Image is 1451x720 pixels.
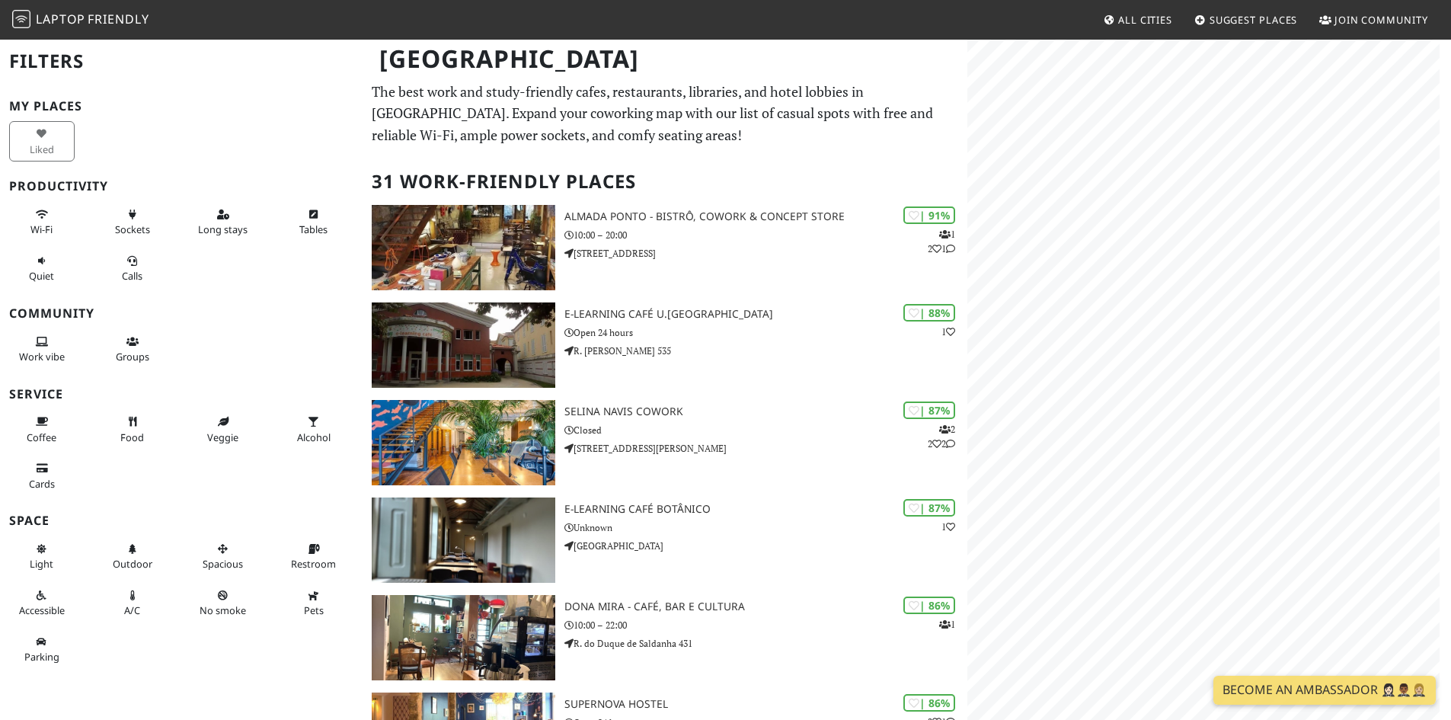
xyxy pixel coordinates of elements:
p: 10:00 – 22:00 [564,618,967,632]
h3: Supernova Hostel [564,698,967,711]
h3: Service [9,387,353,402]
a: Become an Ambassador 🤵🏻‍♀️🤵🏾‍♂️🤵🏼‍♀️ [1213,676,1436,705]
span: People working [19,350,65,363]
a: Almada Ponto - Bistrô, Cowork & Concept Store | 91% 121 Almada Ponto - Bistrô, Cowork & Concept S... [363,205,967,290]
p: Closed [564,423,967,437]
button: Restroom [281,536,347,577]
a: E-learning Café Botânico | 87% 1 E-learning Café Botânico Unknown [GEOGRAPHIC_DATA] [363,498,967,583]
img: Dona Mira - Café, Bar e Cultura [372,595,555,680]
a: Join Community [1313,6,1434,34]
img: Selina Navis CoWork [372,400,555,485]
p: Unknown [564,520,967,535]
p: The best work and study-friendly cafes, restaurants, libraries, and hotel lobbies in [GEOGRAPHIC_... [372,81,958,146]
span: Quiet [29,269,54,283]
button: Alcohol [281,409,347,450]
h1: [GEOGRAPHIC_DATA] [367,38,964,80]
span: Air conditioned [124,603,140,617]
h3: My Places [9,99,353,114]
h2: 31 Work-Friendly Places [372,158,958,205]
h3: e-learning Café U.[GEOGRAPHIC_DATA] [564,308,967,321]
span: Video/audio calls [122,269,142,283]
h3: E-learning Café Botânico [564,503,967,516]
a: Selina Navis CoWork | 87% 222 Selina Navis CoWork Closed [STREET_ADDRESS][PERSON_NAME] [363,400,967,485]
span: Suggest Places [1210,13,1298,27]
span: Outdoor area [113,557,152,571]
span: Accessible [19,603,65,617]
img: LaptopFriendly [12,10,30,28]
button: Coffee [9,409,75,450]
p: [STREET_ADDRESS][PERSON_NAME] [564,441,967,456]
p: 1 2 1 [928,227,955,256]
button: Sockets [100,202,165,242]
a: e-learning Café U.Porto | 88% 1 e-learning Café U.[GEOGRAPHIC_DATA] Open 24 hours R. [PERSON_NAME... [363,302,967,388]
button: Groups [100,329,165,370]
span: Group tables [116,350,149,363]
a: LaptopFriendly LaptopFriendly [12,7,149,34]
h2: Filters [9,38,353,85]
h3: Dona Mira - Café, Bar e Cultura [564,600,967,613]
p: 1 [941,520,955,534]
button: Work vibe [9,329,75,370]
button: A/C [100,583,165,623]
img: e-learning Café U.Porto [372,302,555,388]
span: Natural light [30,557,53,571]
button: Calls [100,248,165,289]
button: Wi-Fi [9,202,75,242]
h3: Almada Ponto - Bistrô, Cowork & Concept Store [564,210,967,223]
span: Laptop [36,11,85,27]
span: Veggie [207,430,238,444]
p: 1 [939,617,955,632]
p: 1 [941,325,955,339]
span: Join Community [1334,13,1428,27]
h3: Community [9,306,353,321]
span: Power sockets [115,222,150,236]
span: Coffee [27,430,56,444]
button: Parking [9,629,75,670]
span: Work-friendly tables [299,222,328,236]
span: Pet friendly [304,603,324,617]
button: Long stays [190,202,256,242]
a: Dona Mira - Café, Bar e Cultura | 86% 1 Dona Mira - Café, Bar e Cultura 10:00 – 22:00 R. do Duque... [363,595,967,680]
span: Long stays [198,222,248,236]
span: Smoke free [200,603,246,617]
button: Quiet [9,248,75,289]
span: Food [120,430,144,444]
button: No smoke [190,583,256,623]
div: | 91% [903,206,955,224]
a: Suggest Places [1188,6,1304,34]
p: R. [PERSON_NAME] 535 [564,344,967,358]
p: [STREET_ADDRESS] [564,246,967,261]
a: All Cities [1097,6,1178,34]
button: Light [9,536,75,577]
button: Spacious [190,536,256,577]
div: | 88% [903,304,955,322]
p: [GEOGRAPHIC_DATA] [564,539,967,553]
span: Friendly [88,11,149,27]
span: Parking [24,650,59,664]
button: Pets [281,583,347,623]
span: Alcohol [297,430,331,444]
button: Tables [281,202,347,242]
div: | 87% [903,402,955,419]
span: Credit cards [29,477,55,491]
div: | 87% [903,499,955,517]
p: 10:00 – 20:00 [564,228,967,242]
p: 2 2 2 [928,422,955,451]
span: Restroom [291,557,336,571]
h3: Selina Navis CoWork [564,405,967,418]
p: Open 24 hours [564,325,967,340]
button: Food [100,409,165,450]
p: R. do Duque de Saldanha 431 [564,636,967,651]
h3: Productivity [9,179,353,194]
div: | 86% [903,597,955,614]
img: E-learning Café Botânico [372,498,555,583]
button: Accessible [9,583,75,623]
div: | 86% [903,694,955,712]
button: Veggie [190,409,256,450]
span: All Cities [1118,13,1172,27]
h3: Space [9,514,353,528]
span: Spacious [203,557,243,571]
button: Cards [9,456,75,496]
button: Outdoor [100,536,165,577]
img: Almada Ponto - Bistrô, Cowork & Concept Store [372,205,555,290]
